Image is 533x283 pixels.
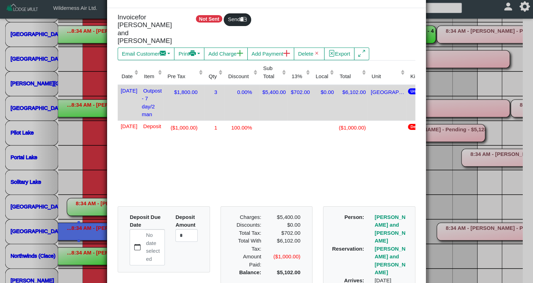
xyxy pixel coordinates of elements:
b: Person: [345,214,364,220]
div: Charges: [227,213,266,221]
b: Deposit Due Date [130,214,161,228]
label: No date selected [145,229,165,265]
div: $6,102.00 [337,87,366,96]
b: $5,102.00 [277,269,300,275]
div: Total Tax: [227,229,266,237]
div: $1,800.00 [165,87,203,96]
button: Add Chargeplus lg [204,48,247,60]
a: [PERSON_NAME] and [PERSON_NAME] [374,214,405,244]
span: Not Sent [196,15,222,23]
div: Discounts: [227,221,266,229]
div: Kind [410,73,424,81]
div: $0.00 [314,87,334,96]
div: Unit [372,73,399,81]
svg: plus lg [237,50,243,57]
div: $702.00 [272,229,300,237]
b: Balance: [239,269,261,275]
svg: calendar [134,244,141,251]
div: Sub Total [263,64,280,80]
div: 1 [206,122,223,132]
svg: x [314,50,320,57]
h5: Invoice [118,13,184,45]
span: for [PERSON_NAME] and [PERSON_NAME] [118,13,172,45]
div: ($1,000.00) [266,253,305,269]
svg: printer fill [189,50,196,57]
b: Reservation: [332,246,364,252]
b: Deposit Amount [175,214,196,228]
span: Deposit [142,122,161,129]
div: Pre Tax [167,73,197,81]
div: 13% [292,73,304,81]
span: [DATE] [119,86,137,94]
a: [PERSON_NAME] and [PERSON_NAME] [374,246,405,276]
div: 0.00% [226,87,257,96]
svg: mailbox2 [240,16,247,23]
svg: file excel [328,50,335,57]
div: $0.00 [266,221,305,229]
span: Outpost - 7 day/2 man [142,86,162,118]
button: Printprinter fill [174,48,204,60]
div: Item [144,73,156,81]
div: [GEOGRAPHIC_DATA] [369,87,404,96]
button: Email Customerenvelope fill [118,48,175,60]
div: 100.00% [226,122,257,132]
div: 3 [206,87,223,96]
button: Add Paymentplus lg [247,48,294,60]
div: ($1,000.00) [337,122,366,132]
button: Deletex [294,48,324,60]
svg: arrows angle expand [358,50,365,57]
svg: envelope fill [160,50,166,57]
button: file excelExport [324,48,355,60]
div: $6,102.00 [266,237,305,253]
div: Amount Paid: [227,253,266,269]
svg: plus lg [283,50,290,57]
div: Qty [209,73,217,81]
div: Total With Tax: [227,237,266,253]
div: ($1,000.00) [165,122,203,132]
button: calendar [130,229,144,265]
button: arrows angle expand [354,48,369,60]
div: Discount [228,73,252,81]
div: Total [340,73,360,81]
span: $5,400.00 [277,214,300,220]
span: [DATE] [119,122,137,129]
div: $5,400.00 [261,87,286,96]
div: Date [122,73,133,81]
button: Sendmailbox2 [224,13,251,26]
div: Local [316,73,328,81]
div: $702.00 [289,87,310,96]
